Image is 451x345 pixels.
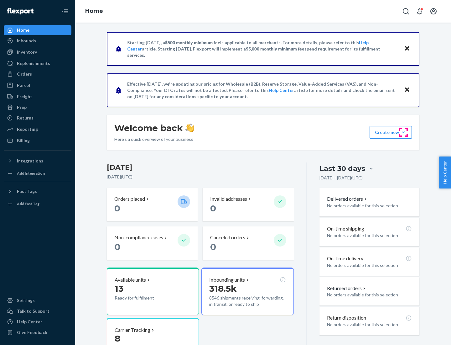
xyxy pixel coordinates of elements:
[327,203,412,209] p: No orders available for this selection
[327,314,366,321] p: Return disposition
[4,47,71,57] a: Inventory
[4,156,71,166] button: Integrations
[327,225,364,232] p: On-time shipping
[210,203,216,214] span: 0
[4,199,71,209] a: Add Fast Tag
[107,174,294,180] p: [DATE] ( UTC )
[4,58,71,68] a: Replenishments
[115,295,173,301] p: Ready for fulfillment
[427,5,440,18] button: Open account menu
[327,255,363,262] p: On-time delivery
[439,157,451,188] button: Help Center
[370,126,412,139] button: Create new
[210,195,247,203] p: Invalid addresses
[327,321,412,328] p: No orders available for this selection
[115,333,120,344] span: 8
[4,295,71,305] a: Settings
[17,201,39,206] div: Add Fast Tag
[85,8,103,14] a: Home
[4,135,71,146] a: Billing
[269,88,294,93] a: Help Center
[209,295,286,307] p: 8546 shipments receiving, forwarding, in transit, or ready to ship
[115,283,123,294] span: 13
[115,326,150,334] p: Carrier Tracking
[327,285,367,292] button: Returned orders
[17,126,38,132] div: Reporting
[4,317,71,327] a: Help Center
[210,234,245,241] p: Canceled orders
[400,5,412,18] button: Open Search Box
[203,188,293,221] button: Invalid addresses 0
[17,71,32,77] div: Orders
[403,44,411,53] button: Close
[4,186,71,196] button: Fast Tags
[327,195,368,203] button: Delivered orders
[4,92,71,102] a: Freight
[17,297,35,304] div: Settings
[107,188,198,221] button: Orders placed 0
[4,102,71,112] a: Prep
[4,306,71,316] a: Talk to Support
[203,226,293,260] button: Canceled orders 0
[17,27,29,33] div: Home
[17,49,37,55] div: Inventory
[80,2,108,20] ol: breadcrumbs
[17,171,45,176] div: Add Integration
[17,137,30,144] div: Billing
[107,226,198,260] button: Non-compliance cases 0
[17,82,30,88] div: Parcel
[114,203,120,214] span: 0
[127,81,398,100] p: Effective [DATE], we're updating our pricing for Wholesale (B2B), Reserve Storage, Value-Added Se...
[17,329,47,336] div: Give Feedback
[4,113,71,123] a: Returns
[17,115,34,121] div: Returns
[4,36,71,46] a: Inbounds
[4,168,71,178] a: Add Integration
[327,292,412,298] p: No orders available for this selection
[185,124,194,132] img: hand-wave emoji
[17,93,32,100] div: Freight
[201,268,293,315] button: Inbounding units318.5k8546 shipments receiving, forwarding, in transit, or ready to ship
[17,104,27,110] div: Prep
[413,5,426,18] button: Open notifications
[107,162,294,172] h3: [DATE]
[209,276,245,284] p: Inbounding units
[114,122,194,134] h1: Welcome back
[107,268,199,315] button: Available units13Ready for fulfillment
[114,234,163,241] p: Non-compliance cases
[127,40,398,58] p: Starting [DATE], a is applicable to all merchants. For more details, please refer to this article...
[17,319,42,325] div: Help Center
[7,8,34,14] img: Flexport logo
[246,46,304,51] span: $5,000 monthly minimum fee
[114,136,194,142] p: Here’s a quick overview of your business
[17,38,36,44] div: Inbounds
[17,188,37,194] div: Fast Tags
[4,124,71,134] a: Reporting
[4,25,71,35] a: Home
[403,86,411,95] button: Close
[114,242,120,252] span: 0
[319,164,365,173] div: Last 30 days
[17,308,49,314] div: Talk to Support
[327,232,412,239] p: No orders available for this selection
[327,262,412,268] p: No orders available for this selection
[114,195,145,203] p: Orders placed
[4,80,71,90] a: Parcel
[17,60,50,66] div: Replenishments
[59,5,71,18] button: Close Navigation
[209,283,237,294] span: 318.5k
[165,40,220,45] span: $500 monthly minimum fee
[4,69,71,79] a: Orders
[4,327,71,337] button: Give Feedback
[210,242,216,252] span: 0
[17,158,43,164] div: Integrations
[115,276,146,284] p: Available units
[319,175,363,181] p: [DATE] - [DATE] ( UTC )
